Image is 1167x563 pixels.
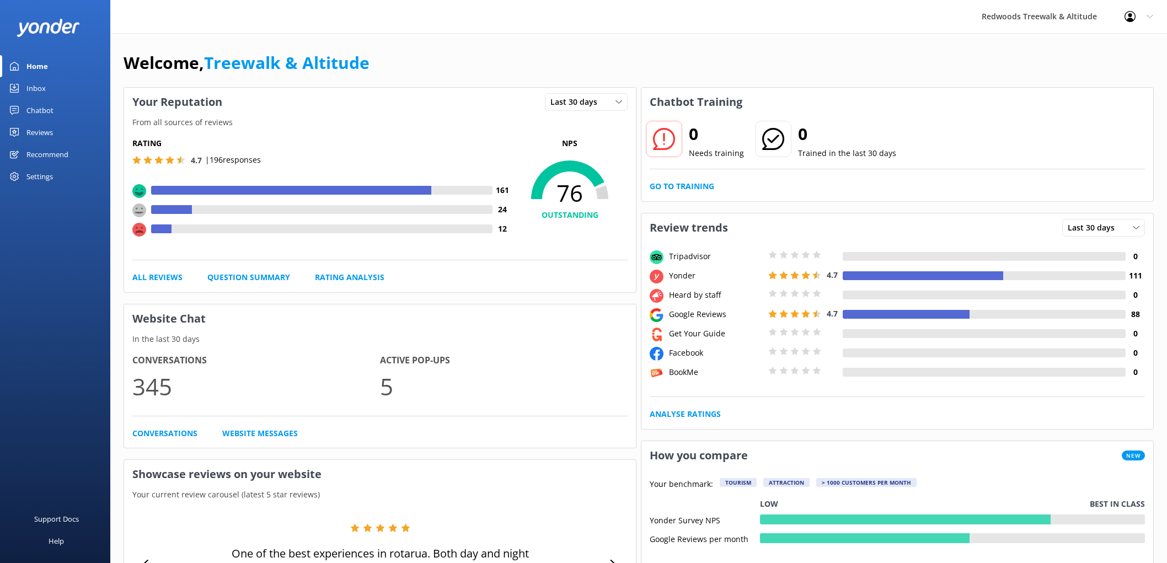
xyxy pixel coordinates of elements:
[650,514,760,524] div: Yonder Survey NPS
[204,51,370,74] a: Treewalk & Altitude
[132,353,380,368] h4: Conversations
[689,147,744,159] p: Needs training
[49,530,64,552] div: Help
[720,478,757,487] div: Tourism
[512,137,628,149] p: NPS
[798,147,896,159] p: Trained in the last 30 days
[124,50,370,76] h1: Welcome,
[816,478,917,487] div: > 1000 customers per month
[650,478,713,491] p: Your benchmark:
[650,408,721,420] a: Analyse Ratings
[763,478,810,487] div: Attraction
[1122,451,1145,460] span: New
[493,223,512,235] h4: 12
[666,250,765,262] div: Tripadvisor
[1090,498,1145,510] p: Best in class
[124,88,231,116] h3: Your Reputation
[641,213,736,242] h3: Review trends
[493,203,512,216] h4: 24
[666,328,765,340] div: Get Your Guide
[124,489,636,501] p: Your current review carousel (latest 5 star reviews)
[689,121,744,147] h2: 0
[222,427,298,439] a: Website Messages
[26,121,53,143] div: Reviews
[1068,222,1121,234] span: Last 30 days
[380,368,628,405] p: 5
[1126,270,1145,282] h4: 111
[798,121,896,147] h2: 0
[315,271,384,283] a: Rating Analysis
[124,116,636,128] p: From all sources of reviews
[124,304,636,333] h3: Website Chat
[650,180,714,192] a: Go to Training
[512,179,628,207] span: 76
[132,368,380,405] p: 345
[124,333,636,345] p: In the last 30 days
[132,427,197,439] a: Conversations
[380,353,628,368] h4: Active Pop-ups
[512,209,628,221] h4: OUTSTANDING
[132,137,512,149] h5: Rating
[1126,308,1145,320] h4: 88
[1126,347,1145,359] h4: 0
[827,308,838,319] span: 4.7
[666,270,765,282] div: Yonder
[191,155,202,165] span: 4.7
[666,289,765,301] div: Heard by staff
[760,498,778,510] p: Low
[34,508,79,530] div: Support Docs
[641,441,756,470] h3: How you compare
[26,165,53,187] div: Settings
[26,77,46,99] div: Inbox
[666,366,765,378] div: BookMe
[26,143,68,165] div: Recommend
[17,19,80,37] img: yonder-white-logo.png
[26,99,53,121] div: Chatbot
[1126,250,1145,262] h4: 0
[207,271,290,283] a: Question Summary
[827,270,838,280] span: 4.7
[205,154,261,166] p: | 196 responses
[666,347,765,359] div: Facebook
[1126,366,1145,378] h4: 0
[132,271,183,283] a: All Reviews
[26,55,48,77] div: Home
[232,546,529,561] p: One of the best experiences in rotarua. Both day and night
[666,308,765,320] div: Google Reviews
[650,533,760,543] div: Google Reviews per month
[1126,328,1145,340] h4: 0
[124,460,636,489] h3: Showcase reviews on your website
[550,96,604,108] span: Last 30 days
[493,184,512,196] h4: 161
[1126,289,1145,301] h4: 0
[641,88,751,116] h3: Chatbot Training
